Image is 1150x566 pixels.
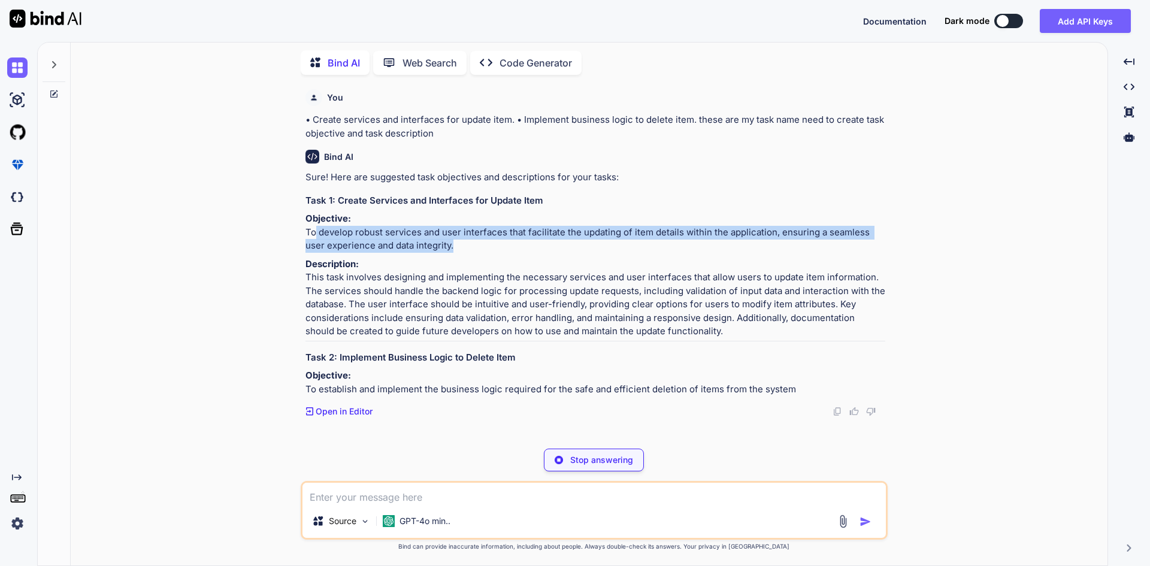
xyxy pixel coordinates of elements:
[305,213,351,224] strong: Objective:
[360,516,370,526] img: Pick Models
[836,514,850,528] img: attachment
[400,515,450,527] p: GPT-4o min..
[305,113,885,140] p: • Create services and interfaces for update item. • Implement business logic to delete item. thes...
[305,194,885,208] h3: Task 1: Create Services and Interfaces for Update Item
[305,171,885,184] p: Sure! Here are suggested task objectives and descriptions for your tasks:
[7,90,28,110] img: ai-studio
[860,516,871,528] img: icon
[305,258,359,270] strong: Description:
[305,351,885,365] h3: Task 2: Implement Business Logic to Delete Item
[316,405,373,417] p: Open in Editor
[7,513,28,534] img: settings
[383,515,395,527] img: GPT-4o mini
[1040,9,1131,33] button: Add API Keys
[849,407,859,416] img: like
[7,187,28,207] img: darkCloudIdeIcon
[866,407,876,416] img: dislike
[7,122,28,143] img: githubLight
[10,10,81,28] img: Bind AI
[305,258,885,338] p: This task involves designing and implementing the necessary services and user interfaces that all...
[305,370,351,381] strong: Objective:
[305,212,885,253] p: To develop robust services and user interfaces that facilitate the updating of item details withi...
[329,515,356,527] p: Source
[570,454,633,466] p: Stop answering
[500,56,572,70] p: Code Generator
[301,542,888,551] p: Bind can provide inaccurate information, including about people. Always double-check its answers....
[324,151,353,163] h6: Bind AI
[328,56,360,70] p: Bind AI
[402,56,457,70] p: Web Search
[863,15,927,28] button: Documentation
[863,16,927,26] span: Documentation
[327,92,343,104] h6: You
[305,369,885,396] p: To establish and implement the business logic required for the safe and efficient deletion of ite...
[7,57,28,78] img: chat
[945,15,989,27] span: Dark mode
[7,155,28,175] img: premium
[833,407,842,416] img: copy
